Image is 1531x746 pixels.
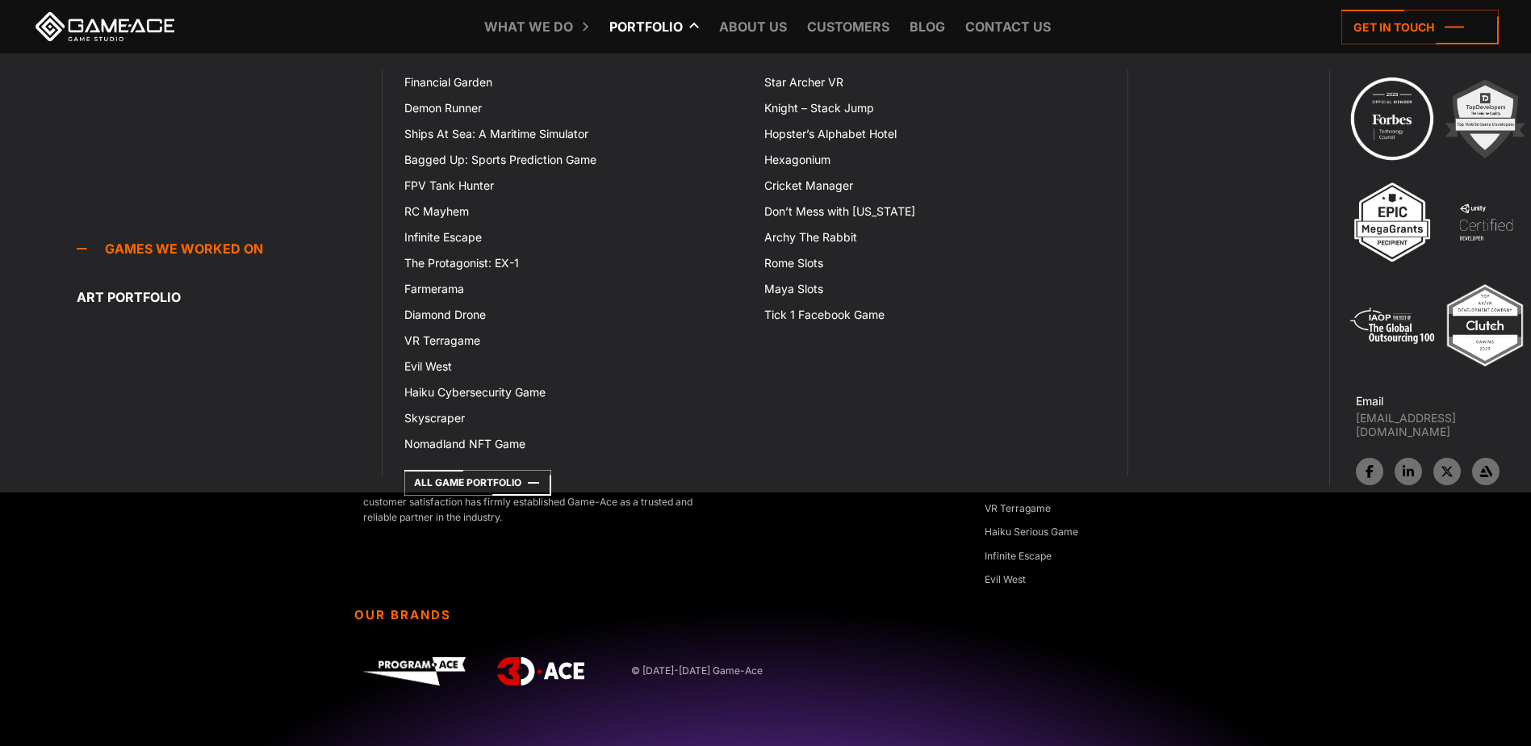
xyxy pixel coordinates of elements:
[985,501,1051,518] a: VR Terragame
[985,525,1078,541] a: Haiku Serious Game
[755,121,1115,147] a: Hopster’s Alphabet Hotel
[363,657,466,685] img: Program-Ace
[395,302,755,328] a: Diamond Drone
[1341,10,1499,44] a: Get in touch
[1348,74,1437,163] img: Technology council badge program ace 2025 game ace
[77,233,383,265] a: Games we worked on
[404,470,551,496] a: All Game Portfolio
[395,173,755,199] a: FPV Tank Hunter
[755,69,1115,95] a: Star Archer VR
[755,302,1115,328] a: Tick 1 Facebook Game
[755,147,1115,173] a: Hexagonium
[395,147,755,173] a: Bagged Up: Sports Prediction Game
[755,224,1115,250] a: Archy The Rabbit
[1441,74,1529,163] img: 2
[395,405,755,431] a: Skyscraper
[354,608,756,623] strong: Our Brands
[395,250,755,276] a: The Protagonist: EX-1
[755,95,1115,121] a: Knight – Stack Jump
[985,549,1052,565] a: Infinite Escape
[1348,178,1437,266] img: 3
[395,224,755,250] a: Infinite Escape
[395,276,755,302] a: Farmerama
[395,121,755,147] a: Ships At Sea: A Maritime Simulator
[497,657,584,685] img: 3D-Ace
[1356,411,1531,438] a: [EMAIL_ADDRESS][DOMAIN_NAME]
[1441,281,1529,370] img: Top ar vr development company gaming 2025 game ace
[755,199,1115,224] a: Don’t Mess with [US_STATE]
[1348,281,1437,370] img: 5
[1441,178,1530,266] img: 4
[755,250,1115,276] a: Rome Slots
[395,95,755,121] a: Demon Runner
[755,173,1115,199] a: Cricket Manager
[755,276,1115,302] a: Maya Slots
[395,431,755,457] a: Nomadland NFT Game
[395,69,755,95] a: Financial Garden
[395,199,755,224] a: RC Mayhem
[985,572,1026,589] a: Evil West
[77,281,383,313] a: Art portfolio
[395,354,755,379] a: Evil West
[631,664,747,679] span: © [DATE]-[DATE] Game-Ace
[395,328,755,354] a: VR Terragame
[1356,394,1383,408] strong: Email
[395,379,755,405] a: Haiku Cybersecurity Game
